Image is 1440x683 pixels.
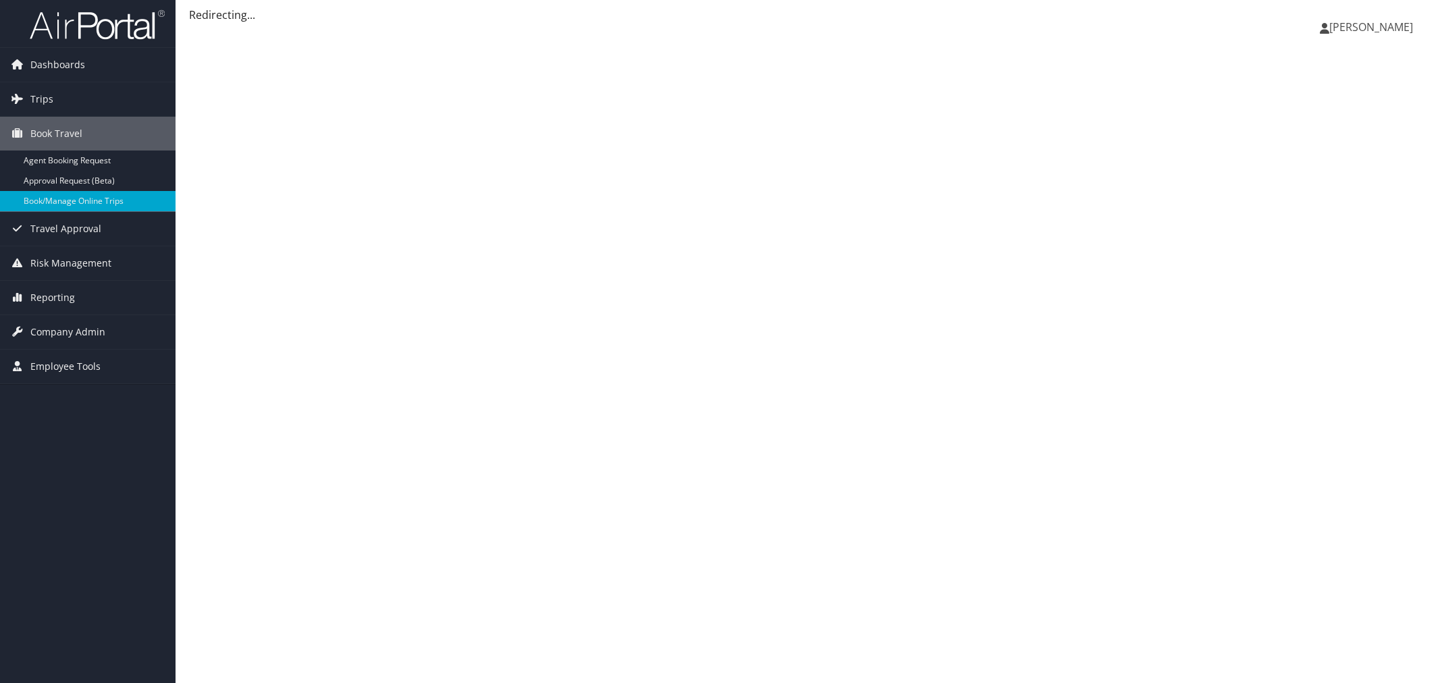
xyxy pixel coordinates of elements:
[1329,20,1413,34] span: [PERSON_NAME]
[30,350,101,383] span: Employee Tools
[30,117,82,151] span: Book Travel
[30,9,165,40] img: airportal-logo.png
[30,212,101,246] span: Travel Approval
[30,48,85,82] span: Dashboards
[189,7,1426,23] div: Redirecting...
[30,281,75,315] span: Reporting
[30,246,111,280] span: Risk Management
[30,82,53,116] span: Trips
[30,315,105,349] span: Company Admin
[1320,7,1426,47] a: [PERSON_NAME]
